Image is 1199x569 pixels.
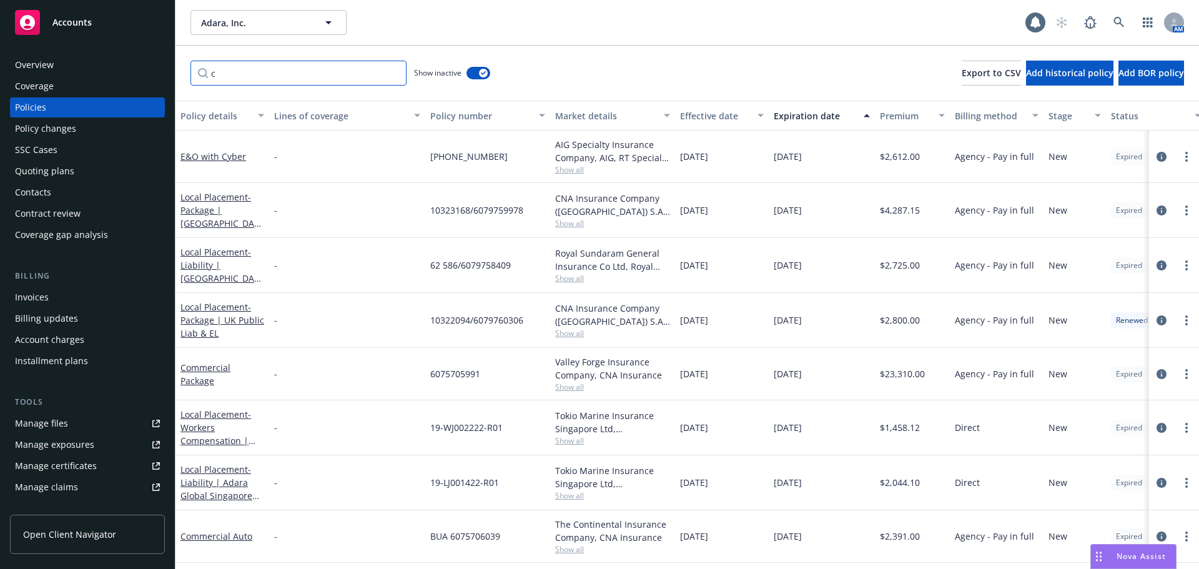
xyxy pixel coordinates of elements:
[955,367,1034,380] span: Agency - Pay in full
[15,330,84,350] div: Account charges
[1118,67,1184,79] span: Add BOR policy
[1116,531,1142,542] span: Expired
[274,259,277,272] span: -
[962,61,1021,86] button: Export to CSV
[10,76,165,96] a: Coverage
[10,204,165,224] a: Contract review
[1179,313,1194,328] a: more
[680,109,750,122] div: Effective date
[555,164,670,175] span: Show all
[955,150,1034,163] span: Agency - Pay in full
[1154,149,1169,164] a: circleInformation
[774,150,802,163] span: [DATE]
[274,367,277,380] span: -
[175,101,269,131] button: Policy details
[274,530,277,543] span: -
[10,413,165,433] a: Manage files
[180,463,259,515] span: - Liability | Adara Global Singapore Pte Ltd
[15,477,78,497] div: Manage claims
[1049,314,1067,327] span: New
[180,301,264,339] a: Local Placement
[555,247,670,273] div: Royal Sundaram General Insurance Co Ltd, Royal Sundaram General Insurance Co Ltd
[1154,203,1169,218] a: circleInformation
[555,382,670,392] span: Show all
[10,351,165,371] a: Installment plans
[201,16,309,29] span: Adara, Inc.
[1049,476,1067,489] span: New
[1090,544,1177,569] button: Nova Assist
[10,270,165,282] div: Billing
[550,101,675,131] button: Market details
[10,396,165,408] div: Tools
[15,161,74,181] div: Quoting plans
[15,287,49,307] div: Invoices
[10,161,165,181] a: Quoting plans
[555,409,670,435] div: Tokio Marine Insurance Singapore Ltd, [GEOGRAPHIC_DATA] Marine America
[180,301,264,339] span: - Package | UK Public Liab & EL
[15,498,74,518] div: Manage BORs
[1154,367,1169,382] a: circleInformation
[1179,149,1194,164] a: more
[769,101,875,131] button: Expiration date
[1154,475,1169,490] a: circleInformation
[430,150,508,163] span: [PHONE_NUMBER]
[962,67,1021,79] span: Export to CSV
[10,5,165,40] a: Accounts
[880,150,920,163] span: $2,612.00
[190,10,347,35] button: Adara, Inc.
[680,259,708,272] span: [DATE]
[10,140,165,160] a: SSC Cases
[10,498,165,518] a: Manage BORs
[274,204,277,217] span: -
[774,421,802,434] span: [DATE]
[1116,369,1142,380] span: Expired
[15,97,46,117] div: Policies
[880,109,931,122] div: Premium
[52,17,92,27] span: Accounts
[15,76,54,96] div: Coverage
[555,435,670,446] span: Show all
[880,259,920,272] span: $2,725.00
[430,530,500,543] span: BUA 6075706039
[875,101,950,131] button: Premium
[1049,204,1067,217] span: New
[15,204,81,224] div: Contract review
[274,109,407,122] div: Lines of coverage
[680,314,708,327] span: [DATE]
[1179,367,1194,382] a: more
[430,367,480,380] span: 6075705991
[430,314,523,327] span: 10322094/6079760306
[1049,150,1067,163] span: New
[1049,259,1067,272] span: New
[10,225,165,245] a: Coverage gap analysis
[680,530,708,543] span: [DATE]
[675,101,769,131] button: Effective date
[555,273,670,284] span: Show all
[1049,109,1087,122] div: Stage
[774,476,802,489] span: [DATE]
[774,367,802,380] span: [DATE]
[180,463,252,515] a: Local Placement
[1116,422,1142,433] span: Expired
[1179,203,1194,218] a: more
[1116,205,1142,216] span: Expired
[555,490,670,501] span: Show all
[1078,10,1103,35] a: Report a Bug
[1116,151,1142,162] span: Expired
[555,302,670,328] div: CNA Insurance Company ([GEOGRAPHIC_DATA]) S.A., CNA Insurance
[10,182,165,202] a: Contacts
[955,530,1034,543] span: Agency - Pay in full
[15,119,76,139] div: Policy changes
[1049,367,1067,380] span: New
[15,435,94,455] div: Manage exposures
[680,204,708,217] span: [DATE]
[880,204,920,217] span: $4,287.15
[1116,315,1148,326] span: Renewed
[15,413,68,433] div: Manage files
[425,101,550,131] button: Policy number
[1118,61,1184,86] button: Add BOR policy
[880,314,920,327] span: $2,800.00
[1049,10,1074,35] a: Start snowing
[10,435,165,455] span: Manage exposures
[274,314,277,327] span: -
